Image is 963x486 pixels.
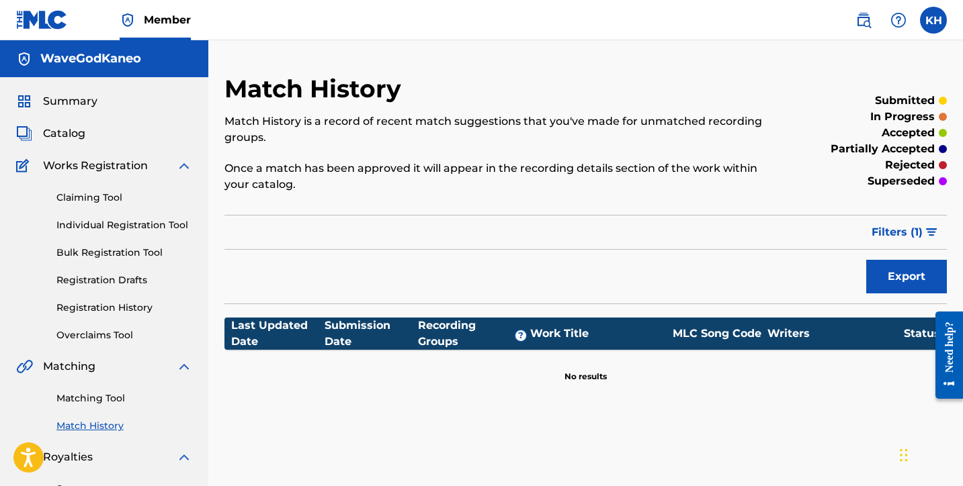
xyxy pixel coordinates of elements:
a: Registration History [56,301,192,315]
img: search [855,12,872,28]
div: Writers [767,326,904,342]
a: Individual Registration Tool [56,218,192,232]
img: help [890,12,907,28]
span: Filters ( 1 ) [872,224,923,240]
img: MLC Logo [16,10,68,30]
img: Summary [16,93,32,109]
a: Bulk Registration Tool [56,246,192,260]
img: Top Rightsholder [120,12,136,28]
a: Public Search [850,7,877,34]
span: Works Registration [43,158,148,174]
span: ? [515,330,526,341]
p: superseded [868,173,935,189]
p: accepted [882,125,935,141]
span: Royalties [43,449,93,465]
div: Drag [900,435,908,475]
img: expand [176,449,192,465]
a: Overclaims Tool [56,328,192,342]
a: Claiming Tool [56,191,192,205]
span: Matching [43,358,95,375]
p: partially accepted [831,141,935,157]
h5: WaveGodKaneo [40,51,141,66]
img: Works Registration [16,158,34,174]
img: filter [926,228,937,236]
p: Once a match has been approved it will appear in the recording details section of the work within... [224,160,781,193]
div: Recording Groups [418,318,530,350]
iframe: Resource Center [925,300,963,411]
a: CatalogCatalog [16,126,85,142]
img: Matching [16,358,33,375]
div: User Menu [920,7,947,34]
span: Summary [43,93,97,109]
p: rejected [885,157,935,173]
a: Matching Tool [56,391,192,405]
div: Work Title [530,326,667,342]
button: Filters (1) [864,215,947,249]
p: Match History is a record of recent match suggestions that you've made for unmatched recording gr... [224,113,781,146]
a: Registration Drafts [56,273,192,287]
button: Export [866,260,947,293]
a: Match History [56,419,192,433]
img: expand [176,358,192,375]
p: in progress [870,109,935,125]
div: Help [885,7,912,34]
a: SummarySummary [16,93,97,109]
p: submitted [875,93,935,109]
h2: Match History [224,74,408,104]
span: Member [144,12,191,28]
div: MLC Song Code [667,326,767,342]
img: Accounts [16,51,32,67]
span: Catalog [43,126,85,142]
div: Submission Date [325,318,418,350]
img: expand [176,158,192,174]
div: Last Updated Date [231,318,325,350]
img: Catalog [16,126,32,142]
iframe: Chat Widget [896,422,963,486]
div: Status [904,326,940,342]
p: No results [564,354,607,383]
